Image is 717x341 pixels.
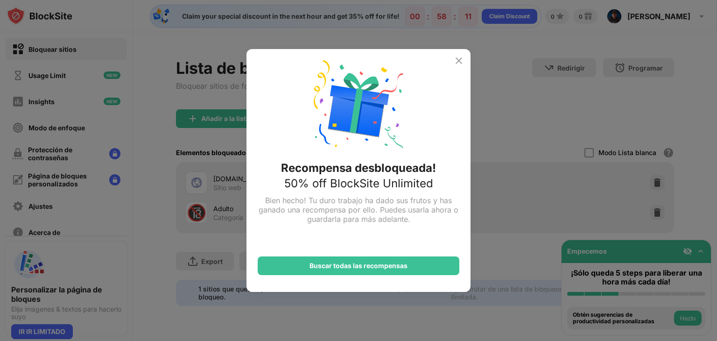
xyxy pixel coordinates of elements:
[281,161,436,175] div: Recompensa desbloqueada!
[258,196,459,224] div: Bien hecho! Tu duro trabajo ha dado sus frutos y has ganado una recompensa por ello. Puedes usarl...
[453,55,464,66] img: x-button.svg
[284,177,433,190] div: 50% off BlockSite Unlimited
[309,262,408,270] div: Buscar todas las recompensas
[314,60,403,150] img: reward-unlock.svg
